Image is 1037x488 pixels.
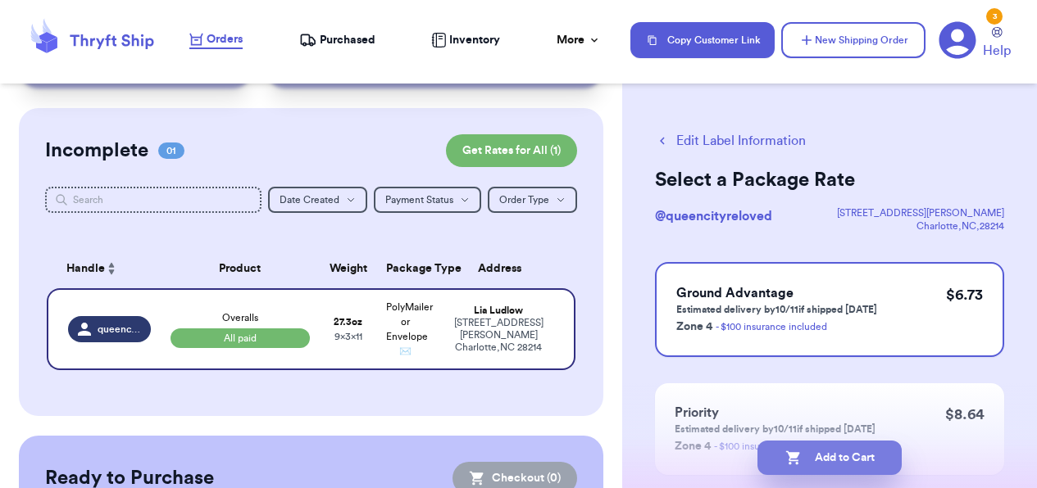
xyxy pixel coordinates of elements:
span: Handle [66,260,105,278]
div: Lia Ludlow [443,305,555,317]
a: Help [983,27,1011,61]
div: [STREET_ADDRESS][PERSON_NAME] Charlotte , NC 28214 [443,317,555,354]
div: 3 [986,8,1003,25]
span: @ queencityreloved [655,210,772,223]
span: Inventory [449,32,500,48]
button: Payment Status [374,187,481,213]
th: Address [434,249,576,288]
div: More [557,32,601,48]
div: [STREET_ADDRESS][PERSON_NAME] [837,206,1004,219]
button: Sort ascending [105,259,118,278]
strong: 27.3 oz [334,317,362,327]
h2: Select a Package Rate [655,167,1004,193]
input: Search [45,187,262,213]
span: Date Created [280,195,339,205]
button: Add to Cart [757,441,902,475]
span: Purchased [320,32,375,48]
p: $ 6.73 [946,283,983,306]
a: Inventory [431,32,500,48]
th: Weight [320,249,376,288]
span: Priority [675,406,719,419]
a: 3 [939,21,976,59]
span: Payment Status [385,195,453,205]
button: Order Type [488,187,577,213]
span: Zone 4 [676,321,712,332]
p: $ 8.64 [945,403,985,426]
p: Estimated delivery by 10/11 if shipped [DATE] [676,303,877,316]
span: Ground Advantage [676,287,794,300]
span: queencityreloved [98,323,141,336]
h2: Incomplete [45,138,148,164]
th: Package Type [376,249,433,288]
span: 9 x 3 x 11 [334,332,362,341]
span: All paid [171,328,310,348]
span: Order Type [499,195,549,205]
p: Estimated delivery by 10/11 if shipped [DATE] [675,422,876,436]
button: Edit Label Information [655,131,806,151]
button: Get Rates for All (1) [446,134,577,167]
div: Charlotte , NC , 28214 [837,219,1004,233]
span: Help [983,41,1011,61]
span: 01 [158,142,184,159]
a: Purchased [299,32,375,48]
span: Overalls [222,313,258,323]
button: New Shipping Order [781,22,926,58]
span: PolyMailer or Envelope ✉️ [386,302,433,356]
button: Date Created [268,187,367,213]
a: Orders [189,31,243,49]
a: - $100 insurance included [716,322,827,332]
span: Orders [207,31,243,47]
th: Product [161,249,320,288]
button: Copy Customer Link [630,22,775,58]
